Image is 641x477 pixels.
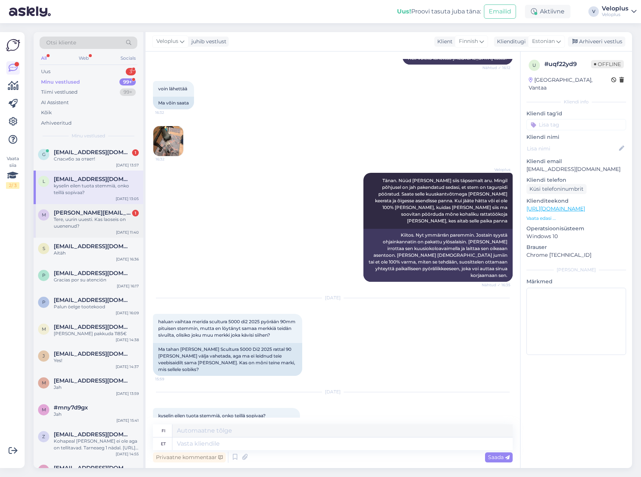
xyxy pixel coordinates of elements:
[482,65,510,71] span: Nähtud ✓ 16:12
[117,283,139,289] div: [DATE] 16:17
[588,6,599,17] div: V
[6,38,20,52] img: Askly Logo
[54,216,139,230] div: Tere, uurin uuesti. Kas laoseis on uuenenud?
[54,156,139,162] div: Спасибо за ответ!
[42,407,46,412] span: m
[41,78,80,86] div: Minu vestlused
[526,176,626,184] p: Kliendi telefon
[54,176,131,183] span: larinen.jouko@gmail.com
[54,243,131,250] span: scottmegusto@gmail.com
[156,156,184,162] span: 16:32
[41,99,69,106] div: AI Assistent
[54,250,139,256] div: Aitäh
[526,99,626,105] div: Kliendi info
[153,389,513,395] div: [DATE]
[494,38,526,46] div: Klienditugi
[54,297,131,303] span: pacheko68@live.com
[526,233,626,240] p: Windows 10
[43,246,45,251] span: s
[155,110,183,115] span: 16:32
[527,144,617,153] input: Lisa nimi
[54,324,131,330] span: matiaskalkkila@gmail.com
[120,88,136,96] div: 99+
[54,384,139,391] div: Jah
[116,230,139,235] div: [DATE] 11:40
[526,165,626,173] p: [EMAIL_ADDRESS][DOMAIN_NAME]
[46,39,76,47] span: Otsi kliente
[532,62,536,68] span: u
[526,225,626,233] p: Operatsioonisüsteem
[363,229,513,282] div: Kiitos. Nyt ymmärrän paremmin. Jostain syystä ohjainkannatin on pakattu ylösalaisin. [PERSON_NAME...
[434,38,453,46] div: Klient
[43,178,45,184] span: l
[54,431,131,438] span: zhenya.gutsu.89@gmail.com
[188,38,226,46] div: juhib vestlust
[526,278,626,286] p: Märkmed
[397,8,411,15] b: Uus!
[54,350,131,357] span: jamesmteagle@gmail.com
[6,155,19,189] div: Vaata siia
[54,438,139,451] div: Kohapeal [PERSON_NAME] ei ole aga on tellitavad. Tarneaeg 1 nädal. [URL][DOMAIN_NAME]
[602,6,637,18] a: VeloplusVeloplus
[54,404,88,411] span: #mny7d9gx
[116,162,139,168] div: [DATE] 13:57
[155,376,183,382] span: 15:59
[156,37,178,46] span: Veloplus
[126,68,136,75] div: 3
[544,60,591,69] div: # uqf22yd9
[602,12,628,18] div: Veloplus
[132,210,139,216] div: 1
[54,357,139,364] div: Yes!
[397,7,481,16] div: Proovi tasuta juba täna:
[526,197,626,205] p: Klienditeekond
[591,60,624,68] span: Offline
[161,437,166,450] div: et
[43,353,45,359] span: j
[482,167,510,172] span: Veloplus
[41,68,50,75] div: Uus
[54,411,139,418] div: Jah
[116,256,139,262] div: [DATE] 16:36
[116,196,139,202] div: [DATE] 13:05
[526,243,626,251] p: Brauser
[602,6,628,12] div: Veloplus
[526,215,626,222] p: Vaata edasi ...
[116,418,139,423] div: [DATE] 15:41
[77,53,90,63] div: Web
[42,272,46,278] span: p
[525,5,570,18] div: Aktiivne
[40,53,48,63] div: All
[43,467,45,473] span: t
[41,109,52,116] div: Kõik
[116,451,139,457] div: [DATE] 14:55
[54,183,139,196] div: kyselin eilen tuota stemmiä, onko teillä sopivaa?
[162,424,165,437] div: fi
[526,184,587,194] div: Küsi telefoninumbrit
[54,465,131,471] span: teemu.peltomaki@gmail.com
[42,434,45,439] span: z
[41,88,78,96] div: Tiimi vestlused
[153,126,183,156] img: Attachment
[153,294,513,301] div: [DATE]
[526,133,626,141] p: Kliendi nimi
[526,119,626,130] input: Lisa tag
[54,303,139,310] div: Palun öelge tootekood
[54,277,139,283] div: Gracias por su atención
[54,330,139,337] div: [PERSON_NAME] pakkuda 1185€
[116,337,139,343] div: [DATE] 14:38
[482,282,510,288] span: Nähtud ✓ 16:35
[158,86,187,91] span: voin lähettää
[488,454,510,461] span: Saada
[42,299,46,305] span: p
[41,119,72,127] div: Arhiveeritud
[42,212,46,218] span: m
[526,110,626,118] p: Kliendi tag'id
[119,53,137,63] div: Socials
[116,364,139,370] div: [DATE] 14:37
[153,343,302,376] div: Ma tahan [PERSON_NAME] Scultura 5000 Di2 2025 rattal 90 [PERSON_NAME] välja vahetada, aga ma ei l...
[6,182,19,189] div: 2 / 3
[158,413,266,418] span: kyselin eilen tuota stemmiä, onko teillä sopivaa?
[54,377,131,384] span: mataunaraivo@hot.ee
[526,205,585,212] a: [URL][DOMAIN_NAME]
[153,452,226,462] div: Privaatne kommentaar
